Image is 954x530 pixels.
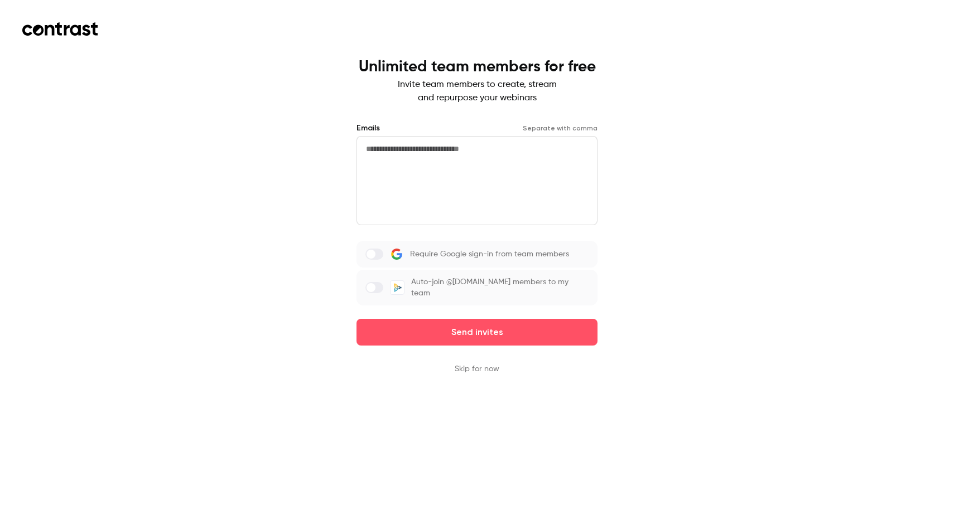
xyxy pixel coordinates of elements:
[359,78,596,105] p: Invite team members to create, stream and repurpose your webinars
[455,363,499,375] button: Skip for now
[359,58,596,76] h1: Unlimited team members for free
[356,270,598,305] label: Auto-join @[DOMAIN_NAME] members to my team
[356,241,598,268] label: Require Google sign-in from team members
[356,123,380,134] label: Emails
[356,319,598,346] button: Send invites
[523,124,598,133] p: Separate with comma
[391,281,404,294] img: AxisCare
